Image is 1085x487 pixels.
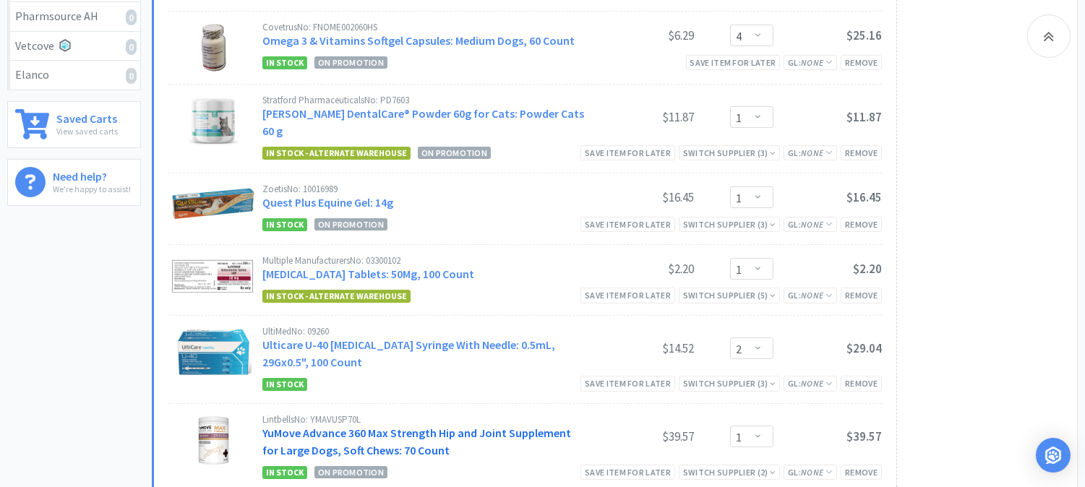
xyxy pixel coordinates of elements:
[262,218,307,231] span: In Stock
[126,9,137,25] i: 0
[683,146,776,160] div: Switch Supplier ( 3 )
[197,415,230,465] img: 1dde5db015f04c2da3be95c6ab01e3a4_633479.png
[262,337,555,369] a: Ulticare U-40 [MEDICAL_DATA] Syringe With Needle: 0.5mL, 29Gx0.5", 100 Count
[418,147,491,159] span: On Promotion
[683,217,776,231] div: Switch Supplier ( 3 )
[262,327,586,336] div: UltiMed No: 09260
[841,145,882,160] div: Remove
[262,195,393,210] a: Quest Plus Equine Gel: 14g
[126,39,137,55] i: 0
[841,465,882,480] div: Remove
[580,288,675,303] div: Save item for later
[586,27,694,44] div: $6.29
[846,340,882,356] span: $29.04
[788,57,833,68] span: GL:
[841,217,882,232] div: Remove
[262,147,411,160] span: In Stock - Alternate Warehouse
[788,467,833,478] span: GL:
[314,466,387,478] span: On Promotion
[846,109,882,125] span: $11.87
[586,428,694,445] div: $39.57
[801,147,823,158] i: None
[176,327,251,377] img: d0f7e6c105ba45d6a32dfbc7b7cb0245_18711.png
[262,33,575,48] a: Omega 3 & Vitamins Softgel Capsules: Medium Dogs, 60 Count
[580,376,675,391] div: Save item for later
[15,37,133,56] div: Vetcove
[788,378,833,389] span: GL:
[8,2,140,32] a: Pharmsource AH0
[262,466,307,479] span: In Stock
[262,415,586,424] div: Lintbells No: YMAVUSP70L
[846,27,882,43] span: $25.16
[262,95,586,105] div: Stratford Pharmaceuticals No: PD7603
[683,465,776,479] div: Switch Supplier ( 2 )
[841,288,882,303] div: Remove
[801,290,823,301] i: None
[580,145,675,160] div: Save item for later
[189,95,239,146] img: 64cab4fbc53045cf90e12f9f0df33ade_698305.png
[853,261,882,277] span: $2.20
[314,218,387,230] span: On Promotion
[15,66,133,85] div: Elanco
[126,68,137,84] i: 0
[841,55,882,70] div: Remove
[262,290,411,303] span: In Stock - Alternate Warehouse
[200,22,228,73] img: 647325ce2bcc46e5a80ccdd8df7928ef_32210.png
[262,267,474,281] a: [MEDICAL_DATA] Tablets: 50Mg, 100 Count
[580,217,675,232] div: Save item for later
[15,7,133,26] div: Pharmsource AH
[580,465,675,480] div: Save item for later
[8,61,140,90] a: Elanco0
[262,256,586,265] div: Multiple Manufacturers No: 03300102
[53,182,131,196] p: We're happy to assist!
[683,288,776,302] div: Switch Supplier ( 5 )
[262,426,571,457] a: YuMove Advance 360 Max Strength Hip and Joint Supplement for Large Dogs, Soft Chews: 70 Count
[788,147,833,158] span: GL:
[56,109,118,124] h6: Saved Carts
[168,184,259,224] img: ac52e1a4cd9141b183657d1a332d9016_269065.png
[262,378,307,391] span: In Stock
[801,467,823,478] i: None
[262,106,584,138] a: [PERSON_NAME] DentalCare® Powder 60g for Cats: Powder Cats 60 g
[846,189,882,205] span: $16.45
[586,189,694,206] div: $16.45
[686,55,781,70] div: Save item for later
[314,56,387,69] span: On Promotion
[56,124,118,138] p: View saved carts
[801,378,823,389] i: None
[801,57,823,68] i: None
[586,108,694,126] div: $11.87
[262,56,307,69] span: In Stock
[683,376,776,390] div: Switch Supplier ( 3 )
[262,22,586,32] div: Covetrus No: FNOME002060HS
[7,101,141,148] a: Saved CartsView saved carts
[53,167,131,182] h6: Need help?
[841,376,882,391] div: Remove
[801,219,823,230] i: None
[1036,438,1071,473] div: Open Intercom Messenger
[8,32,140,61] a: Vetcove0
[586,340,694,357] div: $14.52
[262,184,586,194] div: Zoetis No: 10016989
[168,256,259,298] img: bc871c9e9d814edebfc34b6bea1c3857_785742.png
[846,428,882,444] span: $39.57
[788,219,833,230] span: GL:
[586,260,694,277] div: $2.20
[788,290,833,301] span: GL:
